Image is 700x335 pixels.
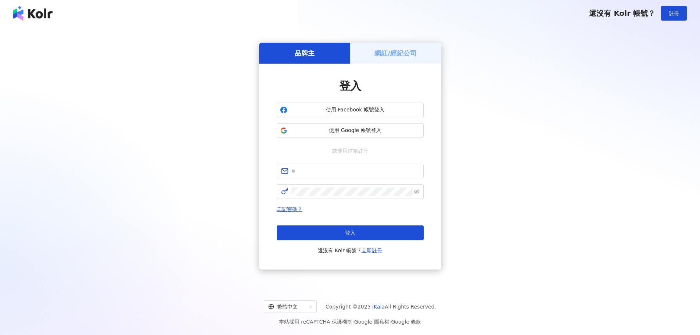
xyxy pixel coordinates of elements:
[669,10,679,16] span: 註冊
[277,123,424,138] button: 使用 Google 帳號登入
[277,206,302,212] a: 忘記密碼？
[390,319,391,325] span: |
[295,49,315,58] h5: 品牌主
[391,319,421,325] a: Google 條款
[279,317,421,326] span: 本站採用 reCAPTCHA 保護機制
[290,106,420,114] span: 使用 Facebook 帳號登入
[414,189,419,194] span: eye-invisible
[589,9,655,18] span: 還沒有 Kolr 帳號？
[268,301,306,313] div: 繁體中文
[290,127,420,134] span: 使用 Google 帳號登入
[339,79,361,92] span: 登入
[326,302,436,311] span: Copyright © 2025 All Rights Reserved.
[345,230,355,236] span: 登入
[277,103,424,117] button: 使用 Facebook 帳號登入
[354,319,390,325] a: Google 隱私權
[327,147,373,155] span: 或使用信箱註冊
[352,319,354,325] span: |
[277,225,424,240] button: 登入
[13,6,53,21] img: logo
[372,304,385,310] a: iKala
[318,246,383,255] span: 還沒有 Kolr 帳號？
[362,247,382,253] a: 立即註冊
[661,6,687,21] button: 註冊
[374,49,417,58] h5: 網紅/經紀公司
